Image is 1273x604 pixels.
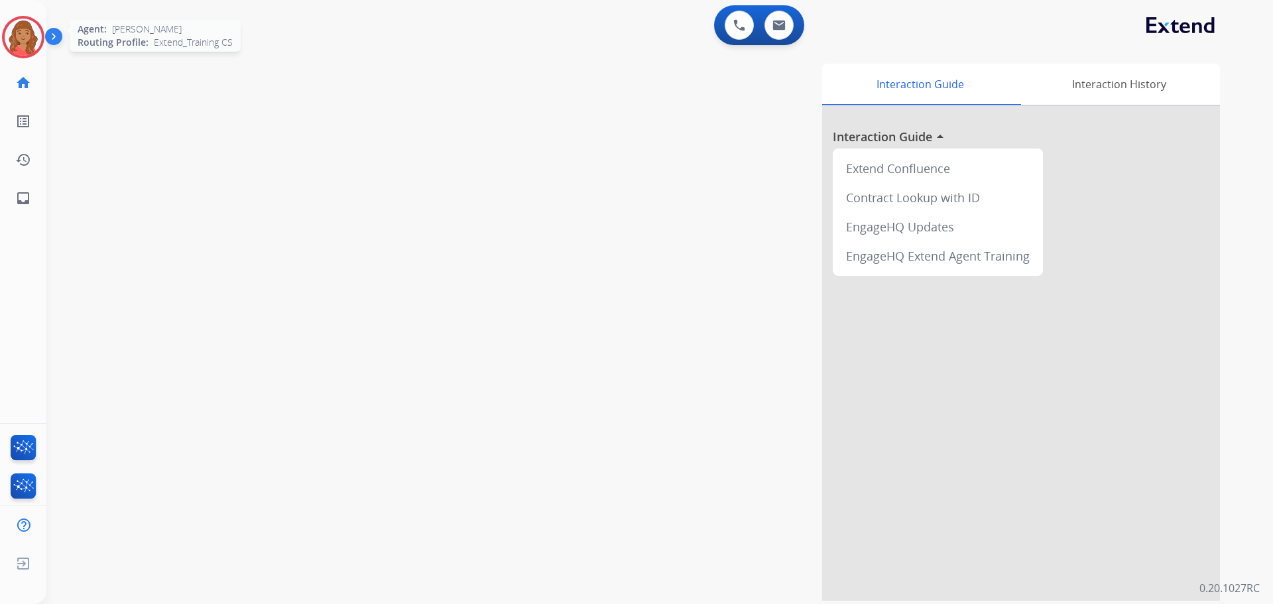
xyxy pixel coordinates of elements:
span: Extend_Training CS [154,36,233,49]
mat-icon: history [15,152,31,168]
mat-icon: inbox [15,190,31,206]
div: Interaction History [1018,64,1220,105]
p: 0.20.1027RC [1199,580,1260,596]
mat-icon: home [15,75,31,91]
span: Agent: [78,23,107,36]
mat-icon: list_alt [15,113,31,129]
span: Routing Profile: [78,36,149,49]
div: EngageHQ Extend Agent Training [838,241,1038,271]
div: Interaction Guide [822,64,1018,105]
div: Contract Lookup with ID [838,183,1038,212]
span: [PERSON_NAME] [112,23,182,36]
img: avatar [5,19,42,56]
div: EngageHQ Updates [838,212,1038,241]
div: Extend Confluence [838,154,1038,183]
